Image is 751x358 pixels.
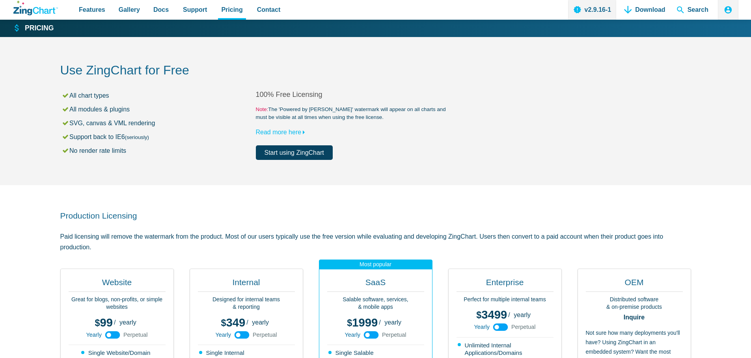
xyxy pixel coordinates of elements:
span: 349 [221,316,245,329]
p: Perfect for multiple internal teams [457,296,553,304]
p: Salable software, services, & mobile apps [327,296,424,311]
span: Yearly [86,332,101,338]
li: All modules & plugins [61,104,256,115]
span: 1999 [347,316,378,329]
h2: Internal [198,277,295,292]
span: Docs [153,4,169,15]
span: Perpetual [511,324,536,330]
strong: Pricing [25,25,54,32]
a: Read more here [256,129,309,135]
span: Perpetual [123,332,148,338]
a: ZingChart Logo. Click to return to the homepage [13,1,58,15]
li: All chart types [61,90,256,101]
p: Distributed software & on-premise products [586,296,683,311]
p: Great for blogs, non-profits, or simple websites [69,296,166,311]
h2: Enterprise [457,277,553,292]
span: Support [183,4,207,15]
span: Note: [256,106,268,112]
h2: SaaS [327,277,424,292]
span: / [379,319,380,326]
p: Designed for internal teams & reporting [198,296,295,311]
h2: Website [69,277,166,292]
span: / [114,319,116,326]
h2: OEM [586,277,683,292]
span: yearly [119,319,136,326]
a: Pricing [13,24,54,33]
li: Unlimited Internal Applications/Domains [458,341,553,357]
span: Perpetual [382,332,406,338]
span: yearly [252,319,269,326]
span: Perpetual [253,332,277,338]
span: Pricing [221,4,242,15]
h2: 100% Free Licensing [256,90,451,99]
li: Support back to IE6 [61,132,256,142]
a: Start using ZingChart [256,145,333,160]
span: Features [79,4,105,15]
span: 3499 [476,308,507,321]
h2: Use ZingChart for Free [60,62,691,80]
h2: Production Licensing [60,210,691,221]
p: Paid licensing will remove the watermark from the product. Most of our users typically use the fr... [60,231,691,252]
li: SVG, canvas & VML rendering [61,118,256,128]
small: (seriously) [125,134,149,140]
strong: Inquire [586,314,683,321]
span: Yearly [215,332,231,338]
span: / [246,319,248,326]
li: No render rate limits [61,145,256,156]
span: Contact [257,4,281,15]
small: The 'Powered by [PERSON_NAME]' watermark will appear on all charts and must be visible at all tim... [256,106,451,121]
span: Yearly [345,332,360,338]
span: Gallery [119,4,140,15]
span: / [508,312,510,318]
span: yearly [384,319,401,326]
span: Yearly [474,324,489,330]
span: 99 [95,316,113,329]
li: Single Website/Domain [81,349,154,357]
span: yearly [514,312,531,318]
